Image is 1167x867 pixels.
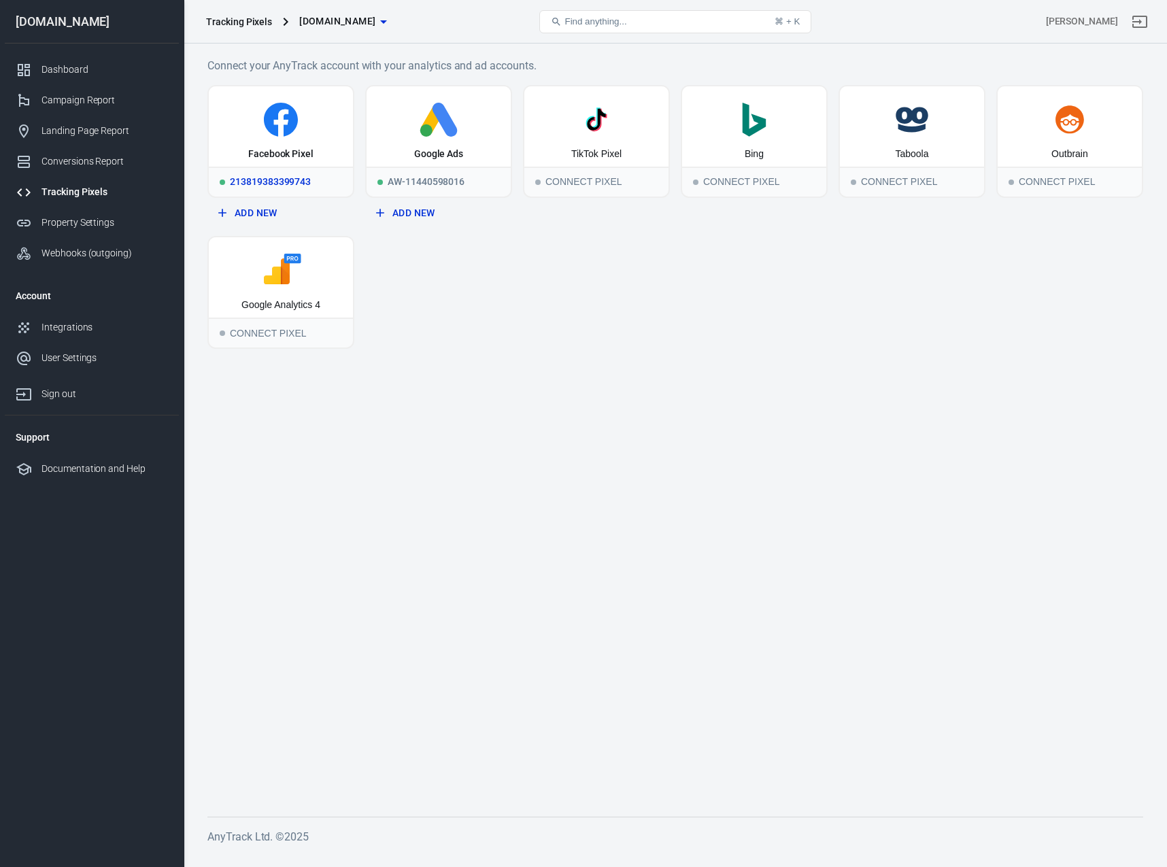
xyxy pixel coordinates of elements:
[248,148,314,161] div: Facebook Pixel
[571,148,622,161] div: TikTok Pixel
[524,167,669,197] div: Connect Pixel
[840,167,984,197] div: Connect Pixel
[371,201,507,226] button: Add New
[5,373,179,409] a: Sign out
[41,387,168,401] div: Sign out
[207,85,354,198] a: Facebook PixelRunning213819383399743
[996,85,1143,198] button: OutbrainConnect PixelConnect Pixel
[207,828,1143,845] h6: AnyTrack Ltd. © 2025
[1046,14,1118,29] div: Account id: XViTQVGg
[207,57,1143,74] h6: Connect your AnyTrack account with your analytics and ad accounts.
[41,216,168,230] div: Property Settings
[209,167,353,197] div: 213819383399743
[5,238,179,269] a: Webhooks (outgoing)
[851,180,856,185] span: Connect Pixel
[299,13,375,30] span: fh.co
[539,10,811,33] button: Find anything...⌘ + K
[220,180,225,185] span: Running
[5,85,179,116] a: Campaign Report
[5,54,179,85] a: Dashboard
[206,15,272,29] div: Tracking Pixels
[682,167,826,197] div: Connect Pixel
[5,279,179,312] li: Account
[41,246,168,260] div: Webhooks (outgoing)
[895,148,928,161] div: Taboola
[41,124,168,138] div: Landing Page Report
[41,351,168,365] div: User Settings
[5,16,179,28] div: [DOMAIN_NAME]
[241,299,320,312] div: Google Analytics 4
[365,85,512,198] a: Google AdsRunningAW-11440598016
[5,312,179,343] a: Integrations
[681,85,828,198] button: BingConnect PixelConnect Pixel
[1121,800,1153,833] iframe: Intercom live chat
[377,180,383,185] span: Running
[41,154,168,169] div: Conversions Report
[998,167,1142,197] div: Connect Pixel
[5,421,179,454] li: Support
[41,462,168,476] div: Documentation and Help
[693,180,698,185] span: Connect Pixel
[5,177,179,207] a: Tracking Pixels
[220,330,225,336] span: Connect Pixel
[523,85,670,198] button: TikTok PixelConnect PixelConnect Pixel
[294,9,392,34] button: [DOMAIN_NAME]
[775,16,800,27] div: ⌘ + K
[41,63,168,77] div: Dashboard
[5,116,179,146] a: Landing Page Report
[207,236,354,349] button: Google Analytics 4Connect PixelConnect Pixel
[839,85,985,198] button: TaboolaConnect PixelConnect Pixel
[564,16,626,27] span: Find anything...
[367,167,511,197] div: AW-11440598016
[535,180,541,185] span: Connect Pixel
[5,146,179,177] a: Conversions Report
[41,320,168,335] div: Integrations
[1009,180,1014,185] span: Connect Pixel
[213,201,349,226] button: Add New
[5,343,179,373] a: User Settings
[41,93,168,107] div: Campaign Report
[414,148,464,161] div: Google Ads
[41,185,168,199] div: Tracking Pixels
[5,207,179,238] a: Property Settings
[1123,5,1156,38] a: Sign out
[745,148,764,161] div: Bing
[209,318,353,347] div: Connect Pixel
[1051,148,1088,161] div: Outbrain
